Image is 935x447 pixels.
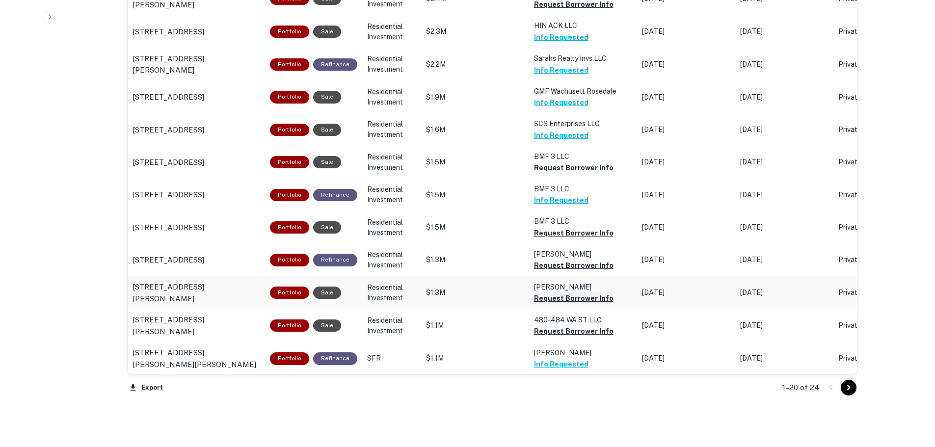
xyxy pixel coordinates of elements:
p: [DATE] [740,26,828,37]
p: SFR [367,353,416,364]
p: [DATE] [740,190,828,200]
p: [DATE] [740,255,828,265]
div: Sale [313,319,341,332]
p: [PERSON_NAME] [534,282,632,292]
p: [DATE] [740,288,828,298]
p: [DATE] [740,59,828,70]
a: [STREET_ADDRESS] [133,254,260,266]
a: [STREET_ADDRESS] [133,157,260,168]
p: Private Money [838,26,917,37]
div: This is a portfolio loan with 5 properties [270,319,309,332]
p: Residential Investment [367,22,416,42]
p: Residential Investment [367,316,416,336]
p: Sarahs Realty Invs LLC [534,53,632,64]
a: [STREET_ADDRESS] [133,222,260,234]
p: [PERSON_NAME] [534,347,632,358]
button: Request Borrower Info [534,260,614,271]
p: [STREET_ADDRESS][PERSON_NAME] [133,314,260,337]
p: Private Money [838,190,917,200]
div: This loan purpose was for refinancing [313,352,357,365]
p: [DATE] [642,92,730,103]
p: [STREET_ADDRESS] [133,222,204,234]
a: [STREET_ADDRESS] [133,26,260,38]
p: Private Money [838,353,917,364]
div: This is a portfolio loan with 5 properties [270,287,309,299]
p: HIN ACK LLC [534,20,632,31]
p: [STREET_ADDRESS] [133,157,204,168]
p: Residential Investment [367,184,416,205]
p: $1.1M [426,353,524,364]
p: Private Money [838,255,917,265]
button: Info Requested [534,64,588,76]
p: [STREET_ADDRESS] [133,254,204,266]
p: $1.5M [426,222,524,233]
div: This loan purpose was for refinancing [313,58,357,71]
p: [DATE] [642,125,730,135]
div: Sale [313,287,341,299]
button: Export [127,380,165,395]
p: Private Money [838,157,917,167]
p: $1.5M [426,190,524,200]
p: [STREET_ADDRESS] [133,124,204,136]
div: This loan purpose was for refinancing [313,189,357,201]
p: $2.2M [426,59,524,70]
div: Sale [313,156,341,168]
div: This is a portfolio loan with 2 properties [270,352,309,365]
div: This is a portfolio loan with 3 properties [270,26,309,38]
p: GMF Wachusett Rosedale [534,86,632,97]
p: Private Money [838,92,917,103]
p: Residential Investment [367,217,416,238]
div: This is a portfolio loan with 2 properties [270,124,309,136]
div: This is a portfolio loan with 2 properties [270,91,309,103]
a: [STREET_ADDRESS] [133,124,260,136]
div: Chat Widget [886,368,935,416]
p: 1–20 of 24 [782,382,819,394]
p: Private Money [838,320,917,331]
p: [DATE] [642,255,730,265]
p: [DATE] [740,320,828,331]
button: Info Requested [534,130,588,141]
p: [DATE] [642,222,730,233]
p: Private Money [838,125,917,135]
button: Request Borrower Info [534,325,614,337]
p: $1.3M [426,288,524,298]
a: [STREET_ADDRESS] [133,91,260,103]
button: Info Requested [534,97,588,108]
button: Info Requested [534,194,588,206]
p: $1.6M [426,125,524,135]
p: [DATE] [642,59,730,70]
p: Private Money [838,288,917,298]
a: [STREET_ADDRESS][PERSON_NAME] [133,53,260,76]
p: [DATE] [642,157,730,167]
button: Info Requested [534,31,588,43]
p: [STREET_ADDRESS] [133,91,204,103]
div: Sale [313,26,341,38]
div: This is a portfolio loan with 2 properties [270,156,309,168]
p: Residential Investment [367,250,416,270]
p: $1.9M [426,92,524,103]
p: [DATE] [642,26,730,37]
div: This is a portfolio loan with 2 properties [270,254,309,266]
p: BMF 3 LLC [534,216,632,227]
p: $1.3M [426,255,524,265]
p: [DATE] [740,222,828,233]
div: This is a portfolio loan with 4 properties [270,221,309,234]
p: [STREET_ADDRESS] [133,189,204,201]
p: SCS Enterprises LLC [534,118,632,129]
p: BMF 3 LLC [534,184,632,194]
p: [DATE] [642,320,730,331]
p: Private Money [838,59,917,70]
div: This is a portfolio loan with 3 properties [270,189,309,201]
p: $2.3M [426,26,524,37]
a: [STREET_ADDRESS][PERSON_NAME] [133,281,260,304]
p: [STREET_ADDRESS][PERSON_NAME][PERSON_NAME] [133,347,260,370]
p: Residential Investment [367,152,416,173]
p: [DATE] [642,353,730,364]
div: Sale [313,124,341,136]
p: [PERSON_NAME] [534,249,632,260]
p: 480-484 WA ST LLC [534,315,632,325]
p: [STREET_ADDRESS] [133,26,204,38]
button: Request Borrower Info [534,162,614,174]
